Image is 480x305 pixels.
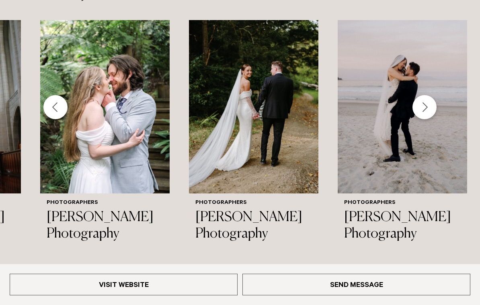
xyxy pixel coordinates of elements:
[40,20,170,265] swiper-slide: 7 / 26
[344,209,461,242] h3: [PERSON_NAME] Photography
[47,200,163,207] h6: Photographers
[189,20,318,265] swiper-slide: 8 / 26
[47,209,163,242] h3: [PERSON_NAME] Photography
[338,20,467,193] img: Auckland Weddings Photographers | Rebecca Bradley Photography
[189,20,318,193] img: Auckland Weddings Photographers | Ethan Lowry Photography
[338,20,467,249] a: Auckland Weddings Photographers | Rebecca Bradley Photography Photographers [PERSON_NAME] Photogr...
[195,200,312,207] h6: Photographers
[189,20,318,249] a: Auckland Weddings Photographers | Ethan Lowry Photography Photographers [PERSON_NAME] Photography
[40,20,170,249] a: Auckland Weddings Photographers | Trang Dong Photography Photographers [PERSON_NAME] Photography
[195,209,312,242] h3: [PERSON_NAME] Photography
[242,274,470,295] a: Send Message
[344,200,461,207] h6: Photographers
[40,20,170,193] img: Auckland Weddings Photographers | Trang Dong Photography
[338,20,467,265] swiper-slide: 9 / 26
[10,274,238,295] a: Visit Website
